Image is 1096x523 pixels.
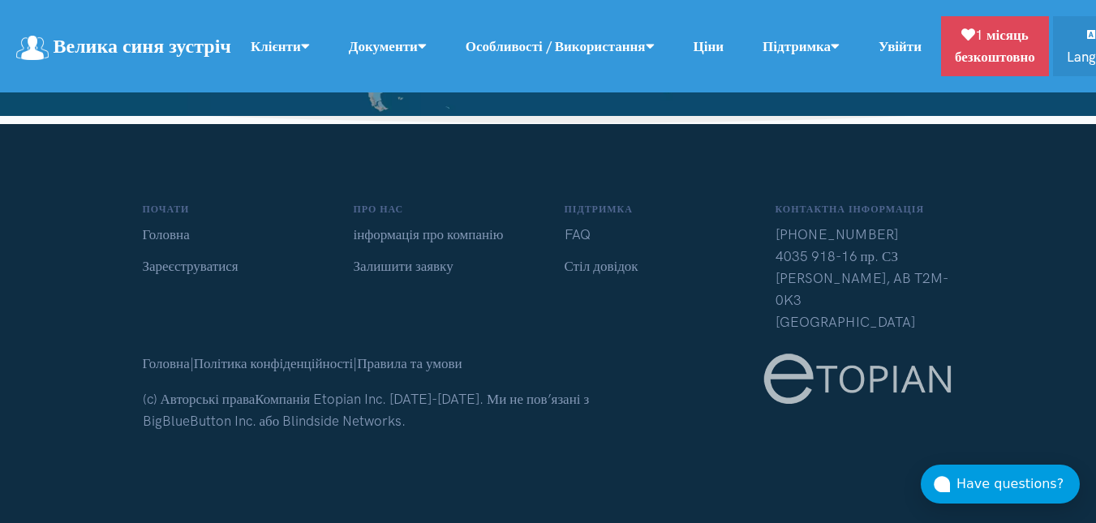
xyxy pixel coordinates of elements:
p: (c) Авторські права . Ми не пов’язані з BigBlueButton Inc. або Blindside Networks. [143,388,673,432]
a: Велика синя зустріч [16,29,231,64]
a: Головна [143,355,190,371]
a: документи [329,29,446,64]
img: логотип [16,36,49,60]
img: etopian-logo.png [760,353,953,405]
a: Політика конфіденційності [194,355,354,371]
a: 1 місяць безкоштовно [941,16,1049,76]
a: Стіл довідок [565,258,638,274]
h6: Про нас [354,202,532,217]
h6: Почати [143,202,321,217]
a: Залишити заявку [354,258,453,274]
a: Головна [143,226,190,242]
div: Have questions? [956,474,1080,495]
p: | | [143,353,462,375]
a: Ціни [674,29,744,64]
h6: Підтримка [565,202,743,217]
button: Have questions? [921,465,1080,504]
a: Компанія Etopian Inc. [DATE]-[DATE] [255,391,479,407]
a: Зареєструватися [143,258,239,274]
a: FAQ [565,226,591,242]
a: Правила та умови [357,355,462,371]
a: інформація про компанію [354,226,504,242]
a: Особливості / Використання [446,29,674,64]
a: Підтримка [743,29,859,64]
a: Клієнти [231,29,329,64]
a: Увійти [859,29,941,64]
h6: Контактна інформація [776,202,954,217]
span: [PHONE_NUMBER] 4035 918-16 пр. СЗ [PERSON_NAME], AB T2M-0K3 [GEOGRAPHIC_DATA] [776,226,948,331]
